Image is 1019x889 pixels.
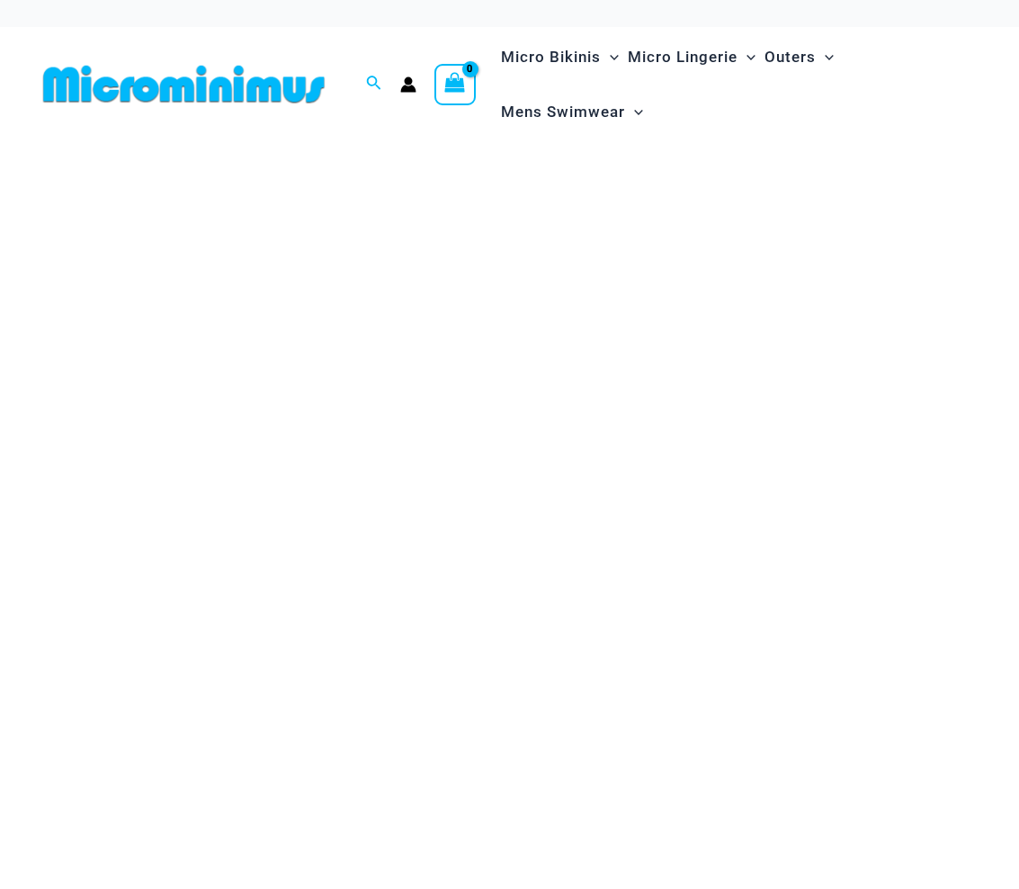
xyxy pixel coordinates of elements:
span: Outers [764,34,816,80]
span: Menu Toggle [816,34,834,80]
span: Mens Swimwear [501,89,625,135]
span: Micro Lingerie [628,34,737,80]
a: OutersMenu ToggleMenu Toggle [760,30,838,85]
span: Micro Bikinis [501,34,601,80]
a: Account icon link [400,76,416,93]
span: Menu Toggle [737,34,755,80]
span: Menu Toggle [601,34,619,80]
nav: Site Navigation [494,27,983,142]
span: Menu Toggle [625,89,643,135]
a: Search icon link [366,73,382,95]
a: Mens SwimwearMenu ToggleMenu Toggle [496,85,648,139]
img: MM SHOP LOGO FLAT [36,64,332,104]
a: View Shopping Cart, empty [434,64,476,105]
a: Micro LingerieMenu ToggleMenu Toggle [623,30,760,85]
a: Micro BikinisMenu ToggleMenu Toggle [496,30,623,85]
